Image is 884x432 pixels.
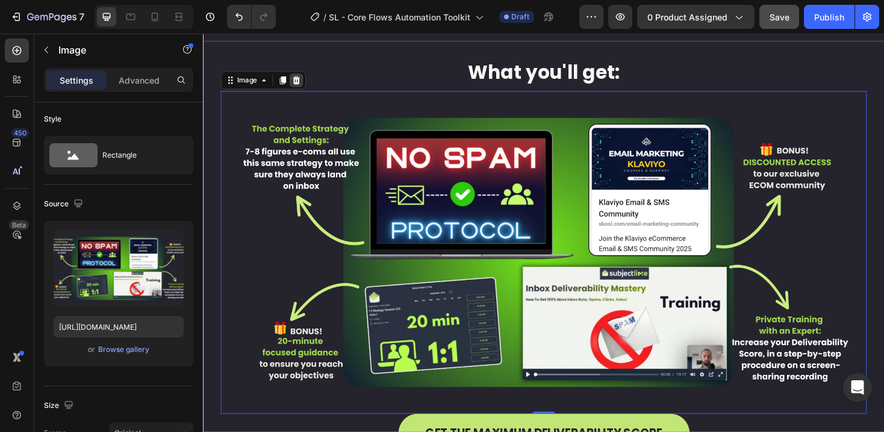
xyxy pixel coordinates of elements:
[203,34,884,432] iframe: Design area
[58,43,161,57] p: Image
[54,230,184,306] img: preview-image
[11,128,29,138] div: 450
[5,5,90,29] button: 7
[770,12,789,22] span: Save
[647,11,727,23] span: 0 product assigned
[44,398,76,414] div: Size
[102,141,176,169] div: Rectangle
[98,344,150,356] button: Browse gallery
[88,342,95,357] span: or
[843,373,872,402] div: Open Intercom Messenger
[227,5,276,29] div: Undo/Redo
[329,11,470,23] span: SL - Core Flows Automation Toolkit
[323,11,326,23] span: /
[98,344,149,355] div: Browse gallery
[60,74,93,87] p: Settings
[804,5,854,29] button: Publish
[44,114,61,125] div: Style
[54,316,184,338] input: https://example.com/image.jpg
[814,11,844,23] div: Publish
[34,44,60,55] div: Image
[79,10,84,24] p: 7
[511,11,529,22] span: Draft
[9,220,29,230] div: Beta
[119,74,160,87] p: Advanced
[19,61,704,403] img: gempages_572965182523835508-3f4365a6-17c1-4899-9d93-65a1fc6889aa.png
[637,5,755,29] button: 0 product assigned
[759,5,799,29] button: Save
[44,196,86,212] div: Source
